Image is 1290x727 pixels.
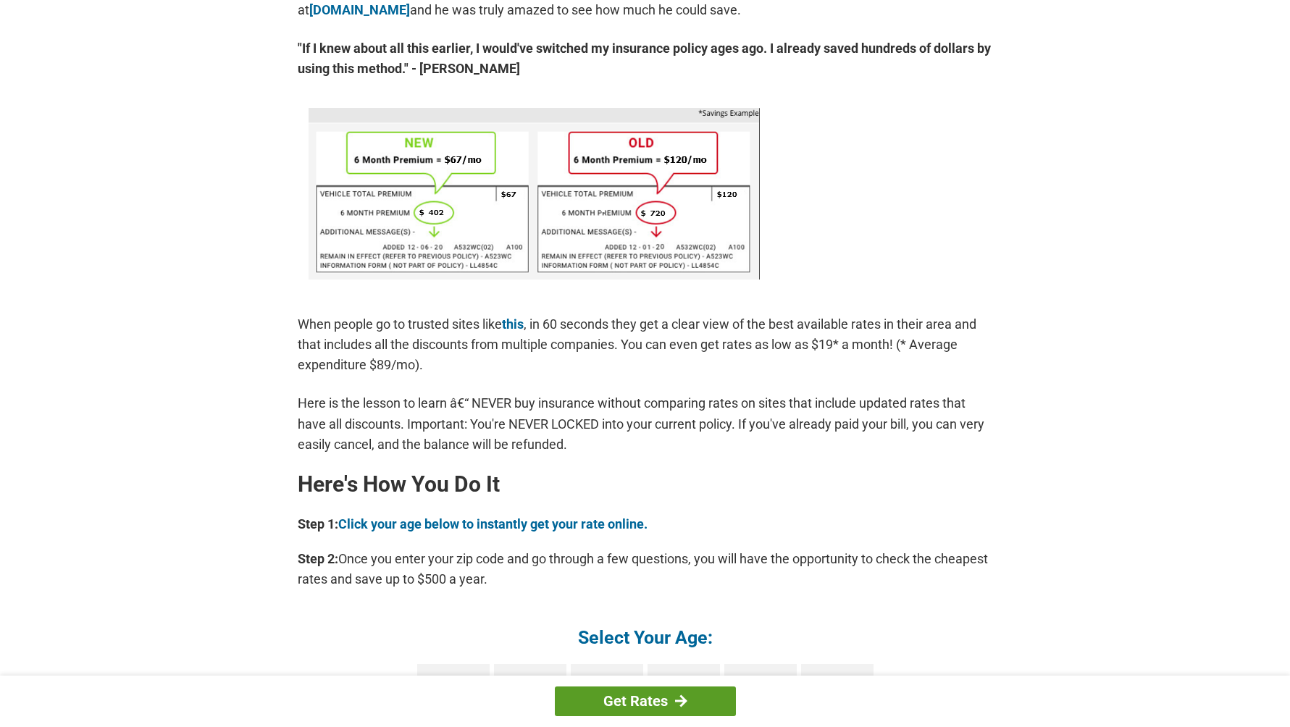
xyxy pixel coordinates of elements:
h2: Here's How You Do It [298,473,993,496]
p: When people go to trusted sites like , in 60 seconds they get a clear view of the best available ... [298,314,993,375]
a: [DOMAIN_NAME] [309,2,410,17]
a: 26 - 35 [494,664,566,724]
a: 46 - 55 [648,664,720,724]
p: Here is the lesson to learn â€“ NEVER buy insurance without comparing rates on sites that include... [298,393,993,454]
strong: "If I knew about all this earlier, I would've switched my insurance policy ages ago. I already sa... [298,38,993,79]
b: Step 1: [298,516,338,531]
a: this [502,316,524,332]
h4: Select Your Age: [298,626,993,650]
a: Get Rates [555,686,736,716]
img: savings [309,108,760,280]
a: Click your age below to instantly get your rate online. [338,516,648,531]
a: 16 - 25 [417,664,490,724]
a: 56 - 65 [724,664,797,724]
p: Once you enter your zip code and go through a few questions, you will have the opportunity to che... [298,549,993,589]
a: 36 - 45 [571,664,643,724]
b: Step 2: [298,551,338,566]
a: 66 + [801,664,874,724]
